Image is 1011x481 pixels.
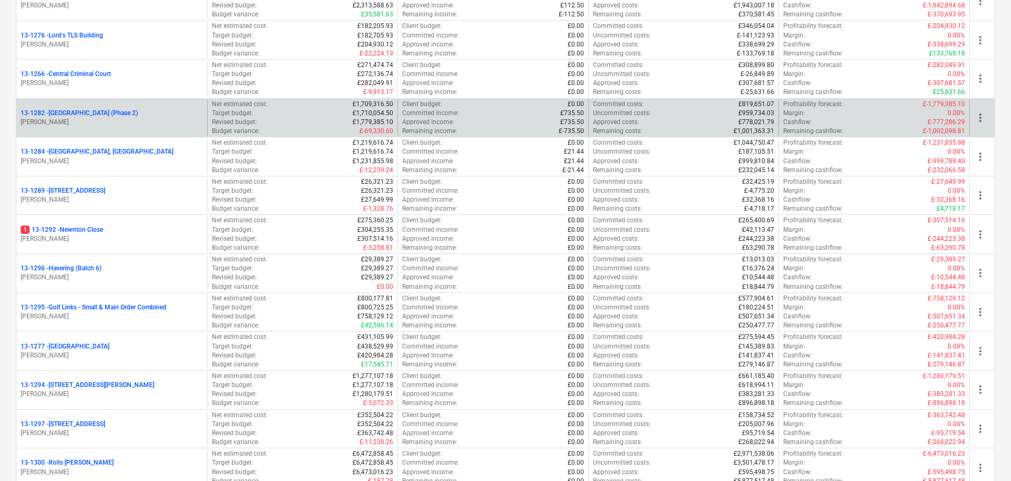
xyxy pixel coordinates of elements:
p: Net estimated cost : [212,22,267,31]
p: 13-1266 - Central Criminal Court [21,70,111,79]
p: Uncommitted costs : [593,109,651,118]
p: £21.44 [564,147,584,156]
p: £0.00 [568,31,584,40]
p: Committed income : [402,147,459,156]
p: Remaining costs : [593,10,642,19]
p: £-18,844.79 [931,282,965,291]
iframe: Chat Widget [958,430,1011,481]
p: £959,734.03 [738,109,774,118]
p: £1,001,363.31 [734,127,774,136]
p: £16,376.24 [742,264,774,273]
p: £27,649.99 [361,195,393,204]
p: £265,400.69 [738,216,774,225]
div: 13-1266 -Central Criminal Court[PERSON_NAME] [21,70,203,88]
p: Margin : [783,186,805,195]
div: 13-1296 -Havering (Batch 6)[PERSON_NAME] [21,264,203,282]
p: £32,425.19 [742,177,774,186]
p: Remaining income : [402,282,457,291]
span: more_vert [974,150,987,163]
p: £-999,789.40 [927,157,965,166]
p: £-370,693.95 [927,10,965,19]
p: £-204,930.12 [927,22,965,31]
div: 13-1297 -[STREET_ADDRESS][PERSON_NAME] [21,420,203,438]
p: £204,930.12 [357,40,393,49]
p: Approved income : [402,273,454,282]
p: £-307,514.16 [927,216,965,225]
p: Cashflow : [783,79,812,88]
p: £-22,224.19 [359,49,393,58]
p: £0.00 [568,177,584,186]
p: Committed income : [402,31,459,40]
p: Remaining costs : [593,282,642,291]
p: Client budget : [402,177,442,186]
p: £-133,769.18 [737,49,774,58]
p: Approved income : [402,79,454,88]
p: Net estimated cost : [212,177,267,186]
p: Remaining income : [402,243,457,252]
p: £-21.44 [562,166,584,175]
p: £63,290.78 [742,243,774,252]
p: £-1,002,098.81 [923,127,965,136]
span: more_vert [974,383,987,396]
p: £182,705.93 [357,31,393,40]
p: £0.00 [568,138,584,147]
p: Uncommitted costs : [593,70,651,79]
p: Remaining costs : [593,127,642,136]
p: £187,105.51 [738,147,774,156]
p: £0.00 [568,70,584,79]
p: Net estimated cost : [212,255,267,264]
p: £-141,123.93 [737,31,774,40]
p: Net estimated cost : [212,61,267,70]
p: £346,054.04 [738,22,774,31]
p: £800,177.81 [357,294,393,303]
span: more_vert [974,111,987,124]
p: Margin : [783,70,805,79]
p: Revised budget : [212,79,257,88]
p: Cashflow : [783,1,812,10]
p: £0.00 [568,49,584,58]
p: £21.44 [564,157,584,166]
p: Approved costs : [593,195,639,204]
p: Committed costs : [593,294,644,303]
p: Margin : [783,109,805,118]
p: £0.00 [568,22,584,31]
p: Cashflow : [783,118,812,127]
p: Approved income : [402,195,454,204]
p: Target budget : [212,147,253,156]
p: 13-1276 - Lord's TLS Building [21,31,103,40]
p: Budget variance : [212,10,259,19]
p: Remaining costs : [593,49,642,58]
p: £0.00 [568,100,584,109]
p: 13-1300 - Rolls [PERSON_NAME] [21,458,114,467]
p: Uncommitted costs : [593,186,651,195]
span: more_vert [974,422,987,435]
p: Profitability forecast : [783,294,843,303]
div: 13-1282 -[GEOGRAPHIC_DATA] (Phase 2)[PERSON_NAME] [21,109,203,127]
p: £-25,631.66 [740,88,774,97]
p: £0.00 [568,294,584,303]
p: Budget variance : [212,166,259,175]
p: Margin : [783,225,805,234]
p: £282,049.91 [357,79,393,88]
div: 13-1294 -[STREET_ADDRESS][PERSON_NAME][PERSON_NAME] [21,381,203,399]
p: Remaining costs : [593,88,642,97]
p: £-9,913.17 [363,88,393,97]
p: Target budget : [212,70,253,79]
p: £-27,649.99 [931,177,965,186]
p: £819,651.07 [738,100,774,109]
p: £26,321.23 [361,186,393,195]
p: 0.00% [948,225,965,234]
p: Profitability forecast : [783,22,843,31]
p: Remaining costs : [593,166,642,175]
p: Profitability forecast : [783,216,843,225]
span: 1 [21,225,30,234]
p: 13-1277 - [GEOGRAPHIC_DATA] [21,342,109,351]
span: more_vert [974,189,987,202]
p: £29,389.27 [361,273,393,282]
p: £1,709,316.50 [353,100,393,109]
span: more_vert [974,72,987,85]
p: £1,710,054.50 [353,109,393,118]
p: [PERSON_NAME] [21,79,203,88]
p: £244,223.38 [738,234,774,243]
p: [PERSON_NAME] [21,157,203,166]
